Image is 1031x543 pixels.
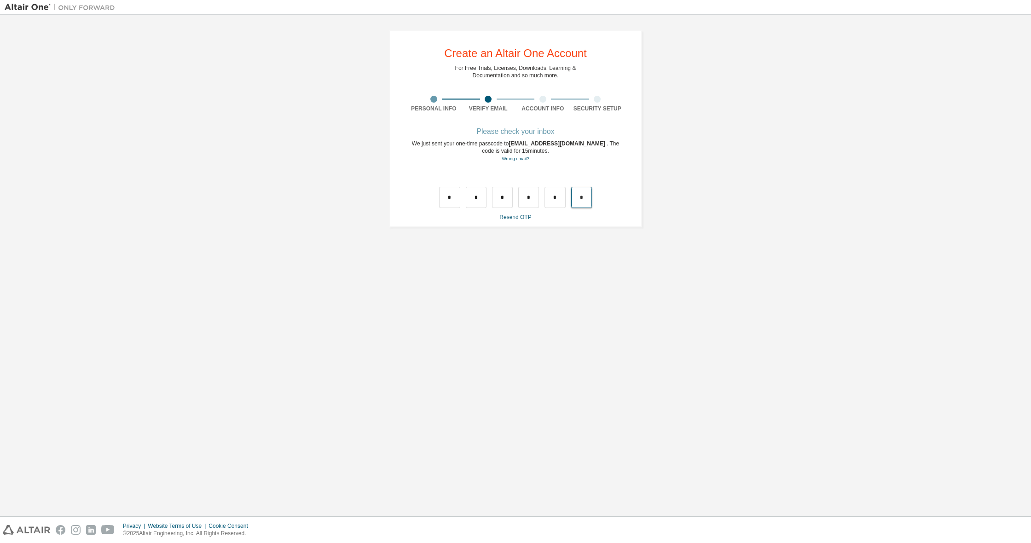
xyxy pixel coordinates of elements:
div: We just sent your one-time passcode to . The code is valid for 15 minutes. [406,140,625,162]
span: [EMAIL_ADDRESS][DOMAIN_NAME] [509,140,607,147]
img: Altair One [5,3,120,12]
div: For Free Trials, Licenses, Downloads, Learning & Documentation and so much more. [455,64,576,79]
div: Personal Info [406,105,461,112]
div: Cookie Consent [209,522,253,530]
img: youtube.svg [101,525,115,535]
img: linkedin.svg [86,525,96,535]
a: Resend OTP [499,214,531,220]
div: Security Setup [570,105,625,112]
div: Privacy [123,522,148,530]
div: Website Terms of Use [148,522,209,530]
img: altair_logo.svg [3,525,50,535]
img: facebook.svg [56,525,65,535]
a: Go back to the registration form [502,156,529,161]
div: Verify Email [461,105,516,112]
div: Account Info [515,105,570,112]
div: Create an Altair One Account [444,48,587,59]
div: Please check your inbox [406,129,625,134]
p: © 2025 Altair Engineering, Inc. All Rights Reserved. [123,530,254,537]
img: instagram.svg [71,525,81,535]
